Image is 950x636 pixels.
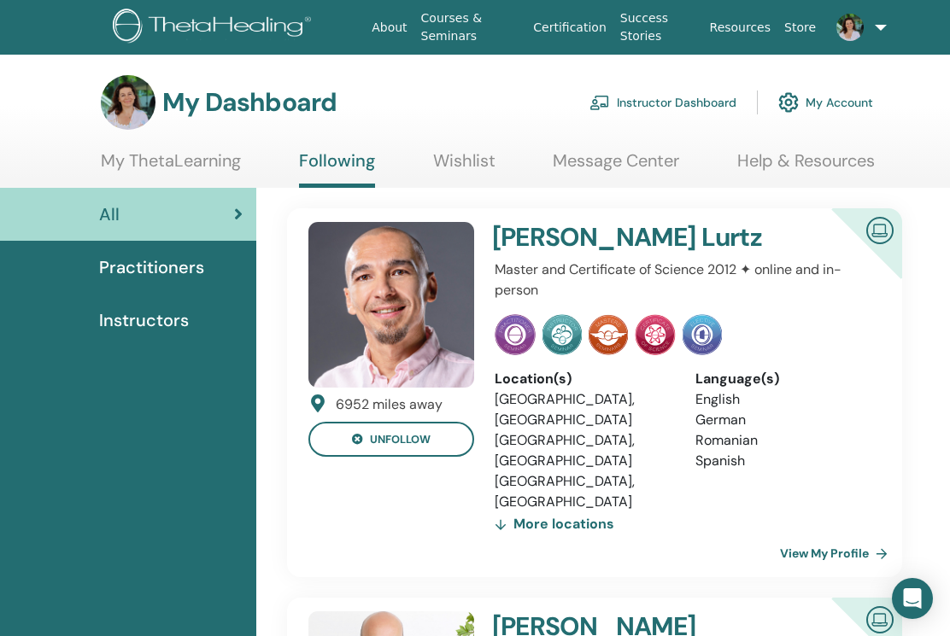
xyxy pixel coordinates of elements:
img: chalkboard-teacher.svg [589,95,610,110]
div: 6952 miles away [336,394,443,415]
span: All [99,201,120,227]
a: Message Center [553,150,679,184]
a: Help & Resources [737,150,875,184]
a: My Account [778,84,873,121]
img: default.jpg [308,222,474,388]
button: unfollow [308,422,474,457]
img: logo.png [113,9,317,47]
div: Open Intercom Messenger [892,578,933,619]
a: Resources [703,12,778,44]
a: View My Profile [780,536,894,570]
div: Language(s) [695,369,871,389]
div: Certified Online Instructor [804,208,902,306]
a: Success Stories [613,3,703,52]
img: default.jpg [101,75,155,130]
a: Store [777,12,823,44]
li: [GEOGRAPHIC_DATA], [GEOGRAPHIC_DATA] [495,471,670,512]
a: Certification [526,12,613,44]
a: Instructor Dashboard [589,84,736,121]
span: Instructors [99,307,189,333]
img: Certified Online Instructor [859,210,900,248]
a: My ThetaLearning [101,150,241,184]
li: English [695,389,871,410]
span: Practitioners [99,254,204,280]
li: Romanian [695,430,871,451]
a: Following [299,150,375,188]
img: default.jpg [836,14,864,41]
img: cog.svg [778,88,799,117]
div: More locations [495,512,614,536]
li: German [695,410,871,430]
li: [GEOGRAPHIC_DATA], [GEOGRAPHIC_DATA] [495,430,670,471]
a: Courses & Seminars [414,3,527,52]
li: [GEOGRAPHIC_DATA], [GEOGRAPHIC_DATA] [495,389,670,430]
h3: My Dashboard [162,87,337,118]
div: Location(s) [495,369,670,389]
p: Master and Certificate of Science 2012 ✦ online and in-person [495,260,871,300]
a: Wishlist [433,150,496,184]
a: About [365,12,413,44]
h4: [PERSON_NAME] Lurtz [492,222,806,253]
li: Spanish [695,451,871,471]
